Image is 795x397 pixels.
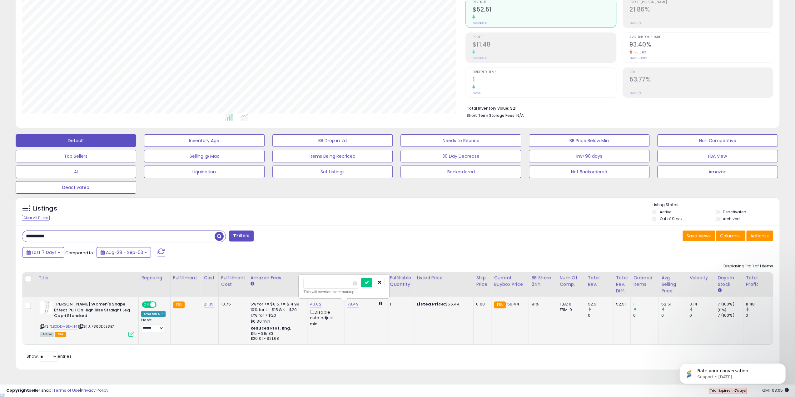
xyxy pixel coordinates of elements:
b: Total Inventory Value: [466,106,509,111]
button: BB Drop in 7d [272,134,393,147]
p: Listing States: [652,202,779,208]
button: Liquidation [144,166,265,178]
label: Deactivated [723,209,746,215]
div: 1 [390,301,409,307]
div: Velocity [689,275,712,281]
small: -5.66% [632,50,647,55]
h2: 53.77% [629,76,773,84]
h2: 93.40% [629,41,773,49]
span: Show: entries [27,353,72,359]
h2: $11.48 [472,41,616,49]
div: Total Profit [746,275,768,288]
small: Days In Stock. [718,288,721,293]
div: FBM: 0 [559,307,580,313]
div: Total Rev. [588,275,610,288]
h2: $52.51 [472,6,616,14]
div: $56.44 [417,301,469,307]
span: | SKU: F863D2E8B7 [78,324,114,329]
div: Amazon Fees [251,275,305,281]
div: 7 (100%) [718,301,743,307]
a: 43.82 [310,301,321,307]
button: Last 7 Days [22,247,64,258]
div: Num of Comp. [559,275,582,288]
div: Days In Stock [718,275,740,288]
h2: 1 [472,76,616,84]
small: Prev: 0 [472,91,481,95]
small: Prev: N/A [629,91,642,95]
div: Fulfillable Quantity [390,275,411,288]
span: Profit [PERSON_NAME] [629,1,773,4]
span: Aug-28 - Sep-03 [106,249,143,256]
div: Amazon AI * [141,311,166,317]
small: Prev: $0.00 [472,21,487,25]
h5: Listings [33,204,57,213]
div: Displaying 1 to 1 of 1 items [723,263,773,269]
li: $21 [466,104,768,112]
div: 0 [661,313,687,318]
span: Compared to: [65,250,94,256]
h2: 21.86% [629,6,773,14]
div: Fulfillment [173,275,198,281]
div: 0 [689,313,715,318]
div: 10% for >= $15 & <= $20 [251,307,302,313]
button: Columns [716,231,745,241]
span: ROI [629,71,773,74]
button: Items Being Repriced [272,150,393,162]
div: Repricing [141,275,168,281]
span: All listings currently available for purchase on Amazon [40,332,54,337]
span: Ordered Items [472,71,616,74]
button: Aug-28 - Sep-03 [97,247,151,258]
label: Active [659,209,671,215]
button: Amazon [657,166,778,178]
div: Ship Price [476,275,489,288]
button: Selling @ Max [144,150,265,162]
button: Inv>90 days [529,150,649,162]
button: Deactivated [16,181,136,194]
button: Non Competitive [657,134,778,147]
b: Reduced Prof. Rng. [251,325,291,331]
button: Actions [746,231,773,241]
div: 0.00 [476,301,486,307]
small: FBA [173,301,185,308]
button: Default [16,134,136,147]
button: Backordered [400,166,521,178]
div: 91% [531,301,552,307]
span: Last 7 Days [32,249,57,256]
div: Title [38,275,136,281]
span: N/A [516,112,524,118]
div: Cost [204,275,216,281]
div: BB Share 24h. [531,275,554,288]
label: Out of Stock [659,216,682,221]
div: Current Buybox Price [494,275,526,288]
a: 21.35 [204,301,214,307]
b: Listed Price: [417,301,445,307]
span: Profit [472,36,616,39]
span: Revenue [472,1,616,4]
div: 17% for > $20 [251,313,302,318]
div: 52.51 [616,301,626,307]
button: AI [16,166,136,178]
div: ASIN: [40,301,134,336]
div: Ordered Items [633,275,656,288]
div: 10.75 [221,301,243,307]
div: 0 [746,313,771,318]
div: 0 [633,313,658,318]
div: $20.01 - $21.68 [251,336,302,341]
small: FBA [494,301,505,308]
div: 7 (100%) [718,313,743,318]
div: Avg Selling Price [661,275,684,294]
strong: Copyright [6,387,29,393]
button: Set Listings [272,166,393,178]
small: Prev: N/A [629,21,642,25]
label: Archived [723,216,740,221]
div: $15 - $15.83 [251,331,302,336]
div: Clear All Filters [22,215,50,221]
div: seller snap | | [6,388,108,394]
span: ON [142,302,150,307]
div: 0.14 [689,301,715,307]
div: Preset: [141,318,166,332]
button: Not Backordered [529,166,649,178]
a: 78.49 [347,301,359,307]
